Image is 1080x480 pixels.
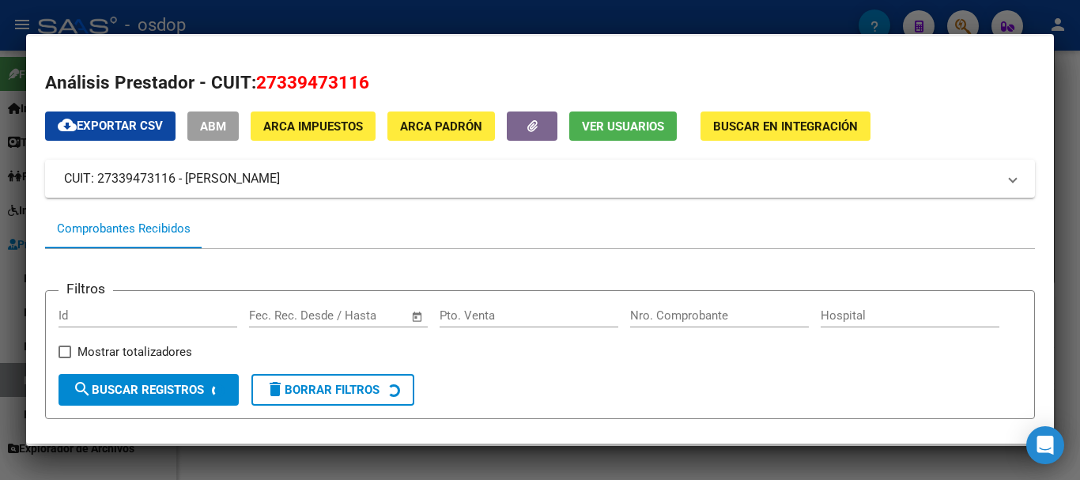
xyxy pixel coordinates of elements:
[569,111,677,141] button: Ver Usuarios
[58,119,163,133] span: Exportar CSV
[187,111,239,141] button: ABM
[45,160,1035,198] mat-expansion-panel-header: CUIT: 27339473116 - [PERSON_NAME]
[400,119,482,134] span: ARCA Padrón
[59,278,113,299] h3: Filtros
[73,383,204,397] span: Buscar Registros
[582,119,664,134] span: Ver Usuarios
[387,111,495,141] button: ARCA Padrón
[713,119,858,134] span: Buscar en Integración
[327,308,404,323] input: Fecha fin
[256,72,369,93] span: 27339473116
[251,111,376,141] button: ARCA Impuestos
[77,342,192,361] span: Mostrar totalizadores
[251,374,414,406] button: Borrar Filtros
[263,119,363,134] span: ARCA Impuestos
[266,380,285,399] mat-icon: delete
[59,374,239,406] button: Buscar Registros
[57,220,191,238] div: Comprobantes Recibidos
[45,70,1035,96] h2: Análisis Prestador - CUIT:
[700,111,870,141] button: Buscar en Integración
[409,308,427,326] button: Open calendar
[266,383,380,397] span: Borrar Filtros
[249,308,313,323] input: Fecha inicio
[45,111,176,141] button: Exportar CSV
[73,380,92,399] mat-icon: search
[64,169,997,188] mat-panel-title: CUIT: 27339473116 - [PERSON_NAME]
[1026,426,1064,464] div: Open Intercom Messenger
[58,115,77,134] mat-icon: cloud_download
[200,119,226,134] span: ABM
